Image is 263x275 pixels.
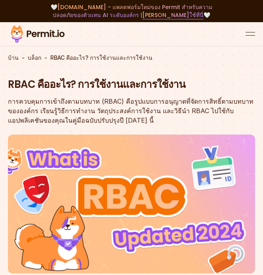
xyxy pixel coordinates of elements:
font: [DOMAIN_NAME] - แพลตฟอร์มใหม่ของ Permit สำหรับความปลอดภัยของตัวแทน AI ระดับองค์กร | [53,3,212,19]
a: [PERSON_NAME]ใช้ที่นี่ [142,11,204,19]
font: RBAC คืออะไร? การใช้งานและการใช้งาน [8,77,185,91]
a: บล็อก [28,54,41,62]
font: - [22,54,25,61]
font: 🤍 [51,3,57,11]
font: บล็อก [28,54,41,61]
font: 🤍 [204,11,210,19]
font: บ้าน [8,54,19,61]
a: บ้าน [8,54,19,62]
img: โลโก้ใบอนุญาต [8,24,67,44]
button: เปิดเมนู [246,29,255,39]
font: การควบคุมการเข้าถึงตามบทบาท (RBAC) คือรูปแบบการอนุญาตที่จัดการสิทธิ์ตามบทบาทขององค์กร เรียนรู้วิธ... [8,97,253,124]
font: - [44,54,47,61]
img: RBAC คืออะไร? การใช้งานและการใช้งาน [8,135,255,273]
